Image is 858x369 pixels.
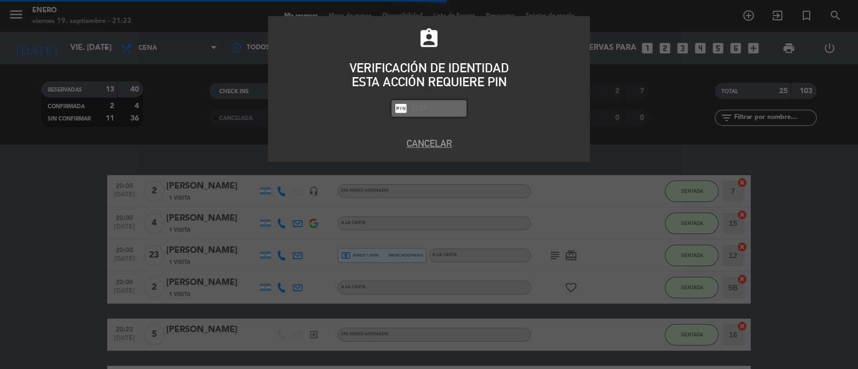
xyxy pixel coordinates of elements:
button: Cancelar [276,136,582,150]
i: fiber_pin [394,102,408,115]
input: 1234 [410,102,464,115]
div: VERIFICACIÓN DE IDENTIDAD [276,61,582,75]
div: ESTA ACCIÓN REQUIERE PIN [276,75,582,89]
i: assignment_ind [418,27,440,50]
